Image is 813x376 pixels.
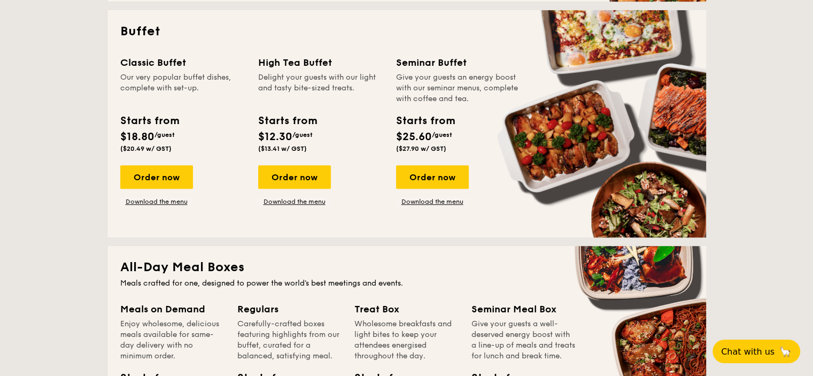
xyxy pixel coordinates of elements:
div: Order now [396,165,469,189]
span: /guest [292,131,313,139]
div: Treat Box [354,302,459,317]
div: Give your guests an energy boost with our seminar menus, complete with coffee and tea. [396,72,521,104]
span: $18.80 [120,131,154,143]
div: Delight your guests with our light and tasty bite-sized treats. [258,72,383,104]
a: Download the menu [258,197,331,206]
h2: All-Day Meal Boxes [120,259,693,276]
div: Order now [258,165,331,189]
button: Chat with us🦙 [713,340,800,363]
span: /guest [432,131,452,139]
div: Regulars [237,302,342,317]
div: Seminar Buffet [396,55,521,70]
span: ($27.90 w/ GST) [396,145,446,152]
span: Chat with us [721,347,775,357]
span: ($13.41 w/ GST) [258,145,307,152]
a: Download the menu [120,197,193,206]
h2: Buffet [120,23,693,40]
div: Seminar Meal Box [471,302,576,317]
div: Starts from [396,113,454,129]
div: Order now [120,165,193,189]
div: Classic Buffet [120,55,245,70]
div: Meals on Demand [120,302,224,317]
a: Download the menu [396,197,469,206]
div: Starts from [120,113,179,129]
span: ($20.49 w/ GST) [120,145,172,152]
div: Our very popular buffet dishes, complete with set-up. [120,72,245,104]
span: /guest [154,131,175,139]
div: Give your guests a well-deserved energy boost with a line-up of meals and treats for lunch and br... [471,319,576,362]
span: 🦙 [779,346,792,358]
div: Starts from [258,113,316,129]
div: High Tea Buffet [258,55,383,70]
div: Carefully-crafted boxes featuring highlights from our buffet, curated for a balanced, satisfying ... [237,319,342,362]
div: Enjoy wholesome, delicious meals available for same-day delivery with no minimum order. [120,319,224,362]
span: $25.60 [396,131,432,143]
div: Wholesome breakfasts and light bites to keep your attendees energised throughout the day. [354,319,459,362]
div: Meals crafted for one, designed to power the world's best meetings and events. [120,278,693,289]
span: $12.30 [258,131,292,143]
